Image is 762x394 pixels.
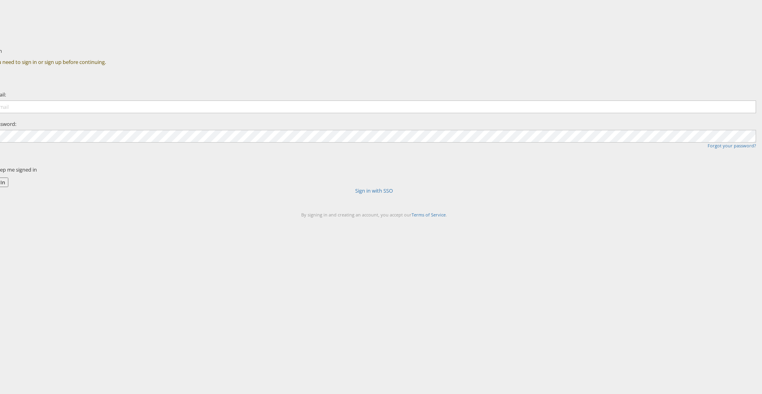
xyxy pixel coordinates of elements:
[412,212,446,218] a: Terms of Service
[708,143,756,149] a: Forgot your password?
[355,187,393,194] a: Sign in with SSO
